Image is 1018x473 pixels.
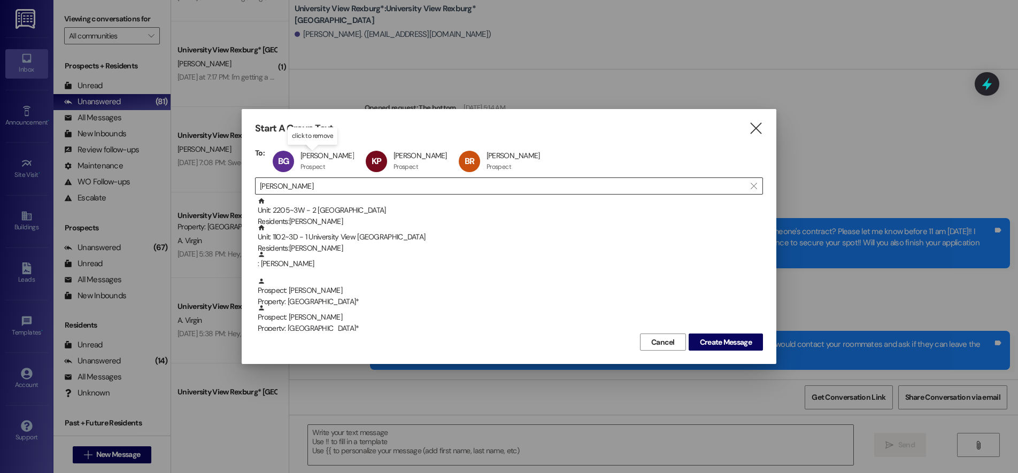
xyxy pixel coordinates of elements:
[255,224,763,251] div: Unit: 1102~3D - 1 University View [GEOGRAPHIC_DATA]Residents:[PERSON_NAME]
[640,334,686,351] button: Cancel
[258,216,763,227] div: Residents: [PERSON_NAME]
[258,277,763,308] div: Prospect: [PERSON_NAME]
[487,151,540,160] div: [PERSON_NAME]
[255,251,763,277] div: : [PERSON_NAME]
[278,156,289,167] span: BG
[258,197,763,228] div: Unit: 2205~3W - 2 [GEOGRAPHIC_DATA]
[465,156,474,167] span: BR
[487,162,511,171] div: Prospect
[394,162,418,171] div: Prospect
[258,304,763,335] div: Prospect: [PERSON_NAME]
[258,323,763,334] div: Property: [GEOGRAPHIC_DATA]*
[255,148,265,158] h3: To:
[255,277,763,304] div: Prospect: [PERSON_NAME]Property: [GEOGRAPHIC_DATA]*
[258,224,763,254] div: Unit: 1102~3D - 1 University View [GEOGRAPHIC_DATA]
[260,179,745,193] input: Search for any contact or apartment
[394,151,447,160] div: [PERSON_NAME]
[749,123,763,134] i: 
[745,178,762,194] button: Clear text
[258,251,763,269] div: : [PERSON_NAME]
[751,182,757,190] i: 
[372,156,381,167] span: KP
[258,296,763,307] div: Property: [GEOGRAPHIC_DATA]*
[651,337,675,348] span: Cancel
[258,243,763,254] div: Residents: [PERSON_NAME]
[300,151,354,160] div: [PERSON_NAME]
[300,162,325,171] div: Prospect
[255,122,333,135] h3: Start A Group Text
[255,304,763,331] div: Prospect: [PERSON_NAME]Property: [GEOGRAPHIC_DATA]*
[255,197,763,224] div: Unit: 2205~3W - 2 [GEOGRAPHIC_DATA]Residents:[PERSON_NAME]
[700,337,752,348] span: Create Message
[689,334,763,351] button: Create Message
[292,131,333,141] p: click to remove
